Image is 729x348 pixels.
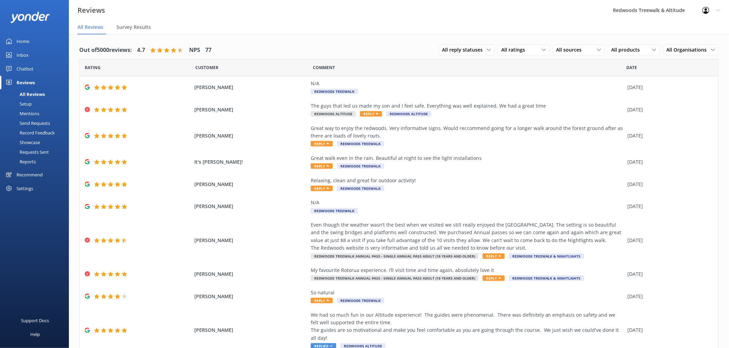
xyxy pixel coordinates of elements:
span: Redwoods Treewalk [311,208,358,214]
a: Send Requests [4,118,69,128]
div: Recommend [17,168,43,182]
div: [DATE] [628,326,710,334]
h3: Reviews [78,5,105,16]
span: Reply [483,275,505,281]
span: Redwoods Treewalk Annual Pass - Single Annual Pass Adult (16 years and older) [311,253,479,259]
a: Setup [4,99,69,109]
a: Requests Sent [4,147,69,157]
div: Chatbot [17,62,33,76]
span: [PERSON_NAME] [194,106,307,113]
div: Requests Sent [4,147,49,157]
span: Date [195,64,218,71]
div: So natural [311,289,624,296]
span: Redwoods Altitude [311,111,356,117]
span: [PERSON_NAME] [194,326,307,334]
h4: 77 [205,46,212,55]
span: Redwoods Treewalk [337,141,384,146]
div: Mentions [4,109,39,118]
a: Record Feedback [4,128,69,138]
span: [PERSON_NAME] [194,293,307,300]
span: Reply [311,298,333,303]
div: Great way to enjoy the redwoods. Very informative signs. Would reccommend going for a longer walk... [311,124,624,140]
div: Relaxing, clean and great for outdoor activity! [311,177,624,184]
a: Showcase [4,138,69,147]
span: All ratings [501,46,529,54]
div: Record Feedback [4,128,55,138]
span: Redwoods Treewalk [311,89,358,94]
span: All sources [556,46,586,54]
div: Setup [4,99,32,109]
span: Redwoods Treewalk & Nightlights [509,275,584,281]
span: [PERSON_NAME] [194,84,307,91]
h4: Out of 5000 reviews: [79,46,132,55]
span: All products [612,46,644,54]
span: All Reviews [78,24,103,31]
a: All Reviews [4,89,69,99]
div: [DATE] [628,158,710,166]
span: [PERSON_NAME] [194,203,307,210]
span: [PERSON_NAME] [194,181,307,188]
span: Survey Results [116,24,151,31]
div: Reviews [17,76,35,89]
span: Reply [483,253,505,259]
div: N/A [311,199,624,206]
div: My favourite Rotorua experience. I’ll visit time and time again, absolutely love it [311,267,624,274]
div: We had so much fun in our Altitude experience! The guides were phenomenal. There was definitely a... [311,311,624,342]
div: Reports [4,157,36,166]
div: [DATE] [628,181,710,188]
span: It's [PERSON_NAME]! [194,158,307,166]
div: Support Docs [21,314,49,327]
span: Reply [311,163,333,169]
h4: 4.7 [137,46,145,55]
h4: NPS [189,46,200,55]
div: Send Requests [4,118,50,128]
span: [PERSON_NAME] [194,237,307,244]
span: [PERSON_NAME] [194,132,307,140]
span: Redwoods Treewalk [337,163,384,169]
div: [DATE] [628,203,710,210]
a: Reports [4,157,69,166]
div: [DATE] [628,84,710,91]
div: Help [30,327,40,341]
div: Settings [17,182,33,195]
a: Mentions [4,109,69,118]
div: Inbox [17,48,29,62]
div: [DATE] [628,270,710,278]
span: Reply [311,186,333,191]
span: Redwoods Altitude [386,111,431,117]
div: Home [17,34,29,48]
div: Showcase [4,138,40,147]
span: Question [313,64,335,71]
span: All Organisations [667,46,711,54]
span: Redwoods Treewalk & Nightlights [509,253,584,259]
div: Great walk even in the rain. Beautiful at night to see the light installations [311,154,624,162]
span: [PERSON_NAME] [194,270,307,278]
div: Even though the weather wasn’t the best when we visited we still really enjoyed the [GEOGRAPHIC_D... [311,221,624,252]
div: [DATE] [628,237,710,244]
span: Redwoods Treewalk [337,298,384,303]
span: All reply statuses [442,46,487,54]
span: Redwoods Treewalk [337,186,384,191]
span: Redwoods Treewalk Annual Pass - Single Annual Pass Adult (16 years and older) [311,275,479,281]
span: Reply [311,141,333,146]
span: Reply [360,111,382,117]
span: Date [85,64,101,71]
div: [DATE] [628,106,710,113]
div: [DATE] [628,132,710,140]
div: All Reviews [4,89,45,99]
div: The guys that led us made my son and I feel safe. Everything was well explained. We had a great time [311,102,624,110]
div: N/A [311,80,624,87]
span: Date [627,64,637,71]
img: yonder-white-logo.png [10,12,50,23]
div: [DATE] [628,293,710,300]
